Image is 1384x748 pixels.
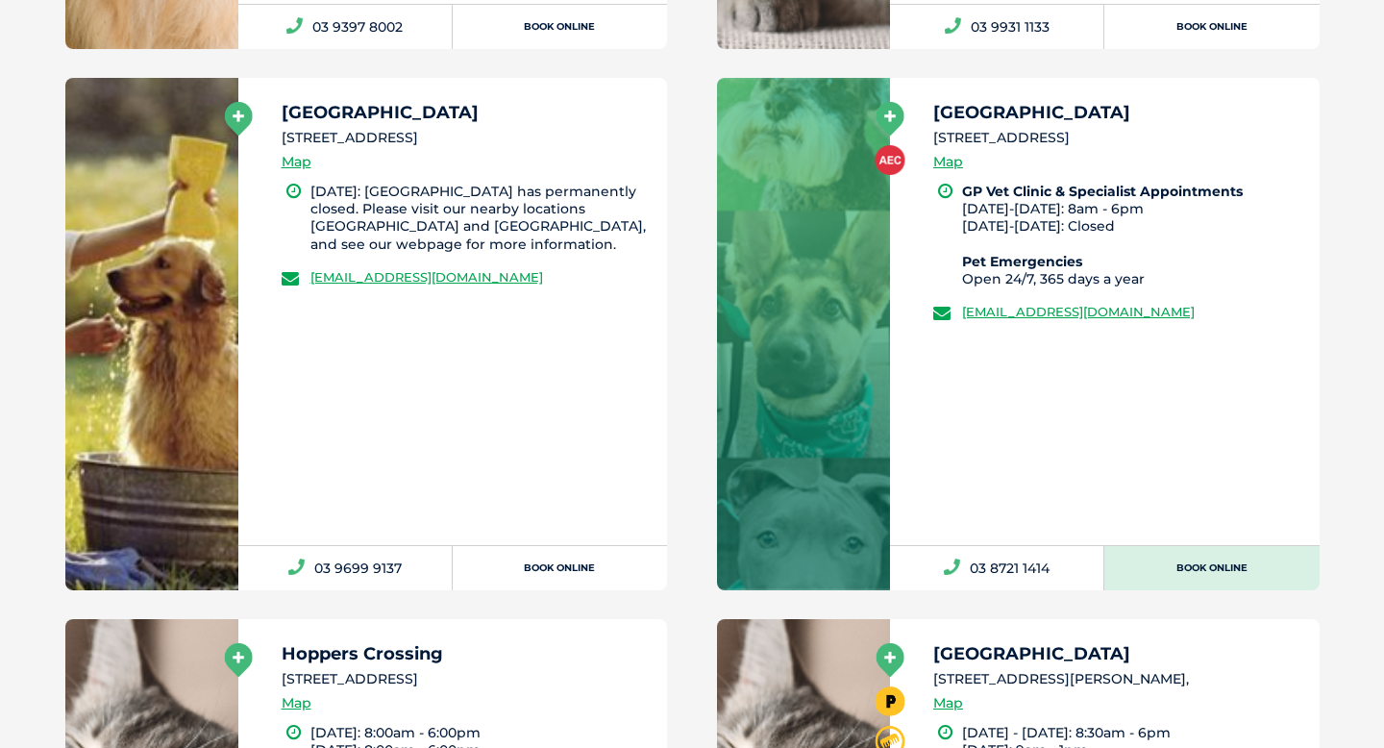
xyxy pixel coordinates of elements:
a: Book Online [1104,546,1319,590]
a: 03 9699 9137 [238,546,453,590]
li: [DATE]: [GEOGRAPHIC_DATA] has permanently closed. Please visit our nearby locations [GEOGRAPHIC_D... [310,183,651,253]
li: [DATE]-[DATE]: 8am - 6pm [DATE]-[DATE]: Closed Open 24/7, 365 days a year [962,183,1302,287]
li: [STREET_ADDRESS] [282,669,651,689]
a: [EMAIL_ADDRESS][DOMAIN_NAME] [310,269,543,285]
b: GP Vet Clinic & Specialist Appointments [962,183,1243,200]
h5: [GEOGRAPHIC_DATA] [282,104,651,121]
a: Map [933,692,963,714]
a: 03 8721 1414 [890,546,1104,590]
a: Map [282,692,311,714]
a: Book Online [453,5,667,49]
a: 03 9397 8002 [238,5,453,49]
h5: [GEOGRAPHIC_DATA] [933,104,1302,121]
h5: [GEOGRAPHIC_DATA] [933,645,1302,662]
a: Book Online [453,546,667,590]
a: Map [282,151,311,173]
a: [EMAIL_ADDRESS][DOMAIN_NAME] [962,304,1195,319]
li: [STREET_ADDRESS][PERSON_NAME], [933,669,1302,689]
h5: Hoppers Crossing [282,645,651,662]
a: 03 9931 1133 [890,5,1104,49]
b: Pet Emergencies [962,253,1082,270]
a: Map [933,151,963,173]
li: [STREET_ADDRESS] [933,128,1302,148]
a: Book Online [1104,5,1319,49]
li: [STREET_ADDRESS] [282,128,651,148]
